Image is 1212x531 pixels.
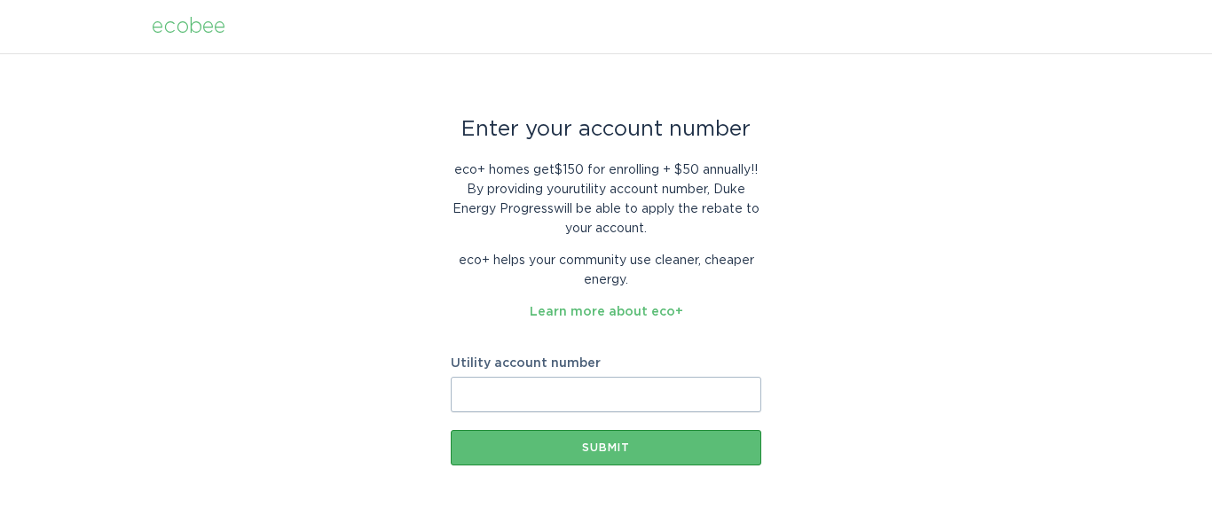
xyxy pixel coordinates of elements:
[451,251,761,290] p: eco+ helps your community use cleaner, cheaper energy.
[152,17,225,36] div: ecobee
[451,120,761,139] div: Enter your account number
[530,306,683,318] a: Learn more about eco+
[451,357,761,370] label: Utility account number
[451,430,761,465] button: Submit
[460,442,752,453] div: Submit
[451,160,761,238] p: eco+ homes get $150 for enrolling + $50 annually! ! By providing your utility account number , Du...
